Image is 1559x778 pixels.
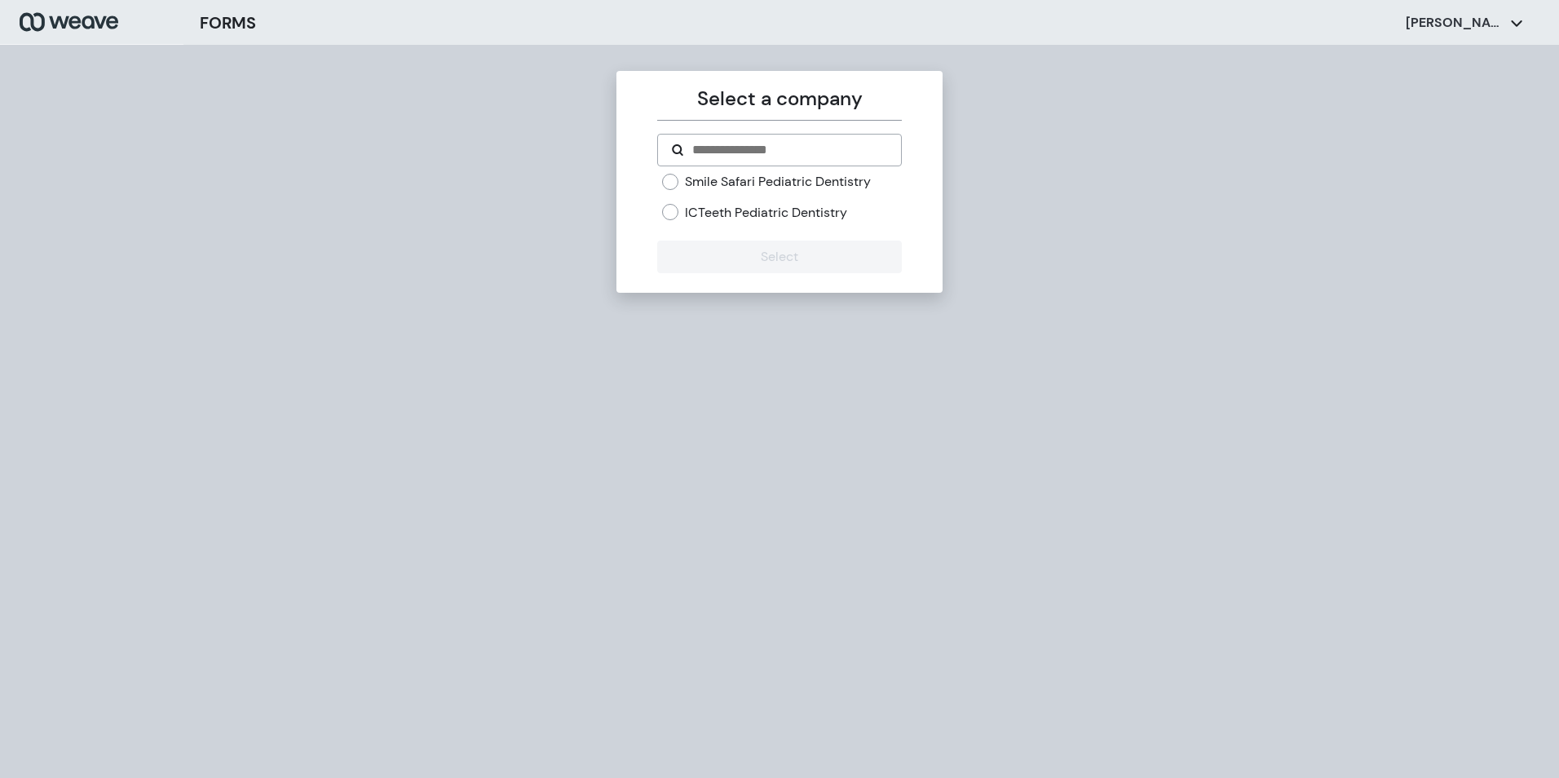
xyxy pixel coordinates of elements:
input: Search [691,140,887,160]
h3: FORMS [200,11,256,35]
button: Select [657,241,901,273]
p: [PERSON_NAME] [1406,14,1504,32]
label: ICTeeth Pediatric Dentistry [685,204,847,222]
label: Smile Safari Pediatric Dentistry [685,173,871,191]
p: Select a company [657,84,901,113]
